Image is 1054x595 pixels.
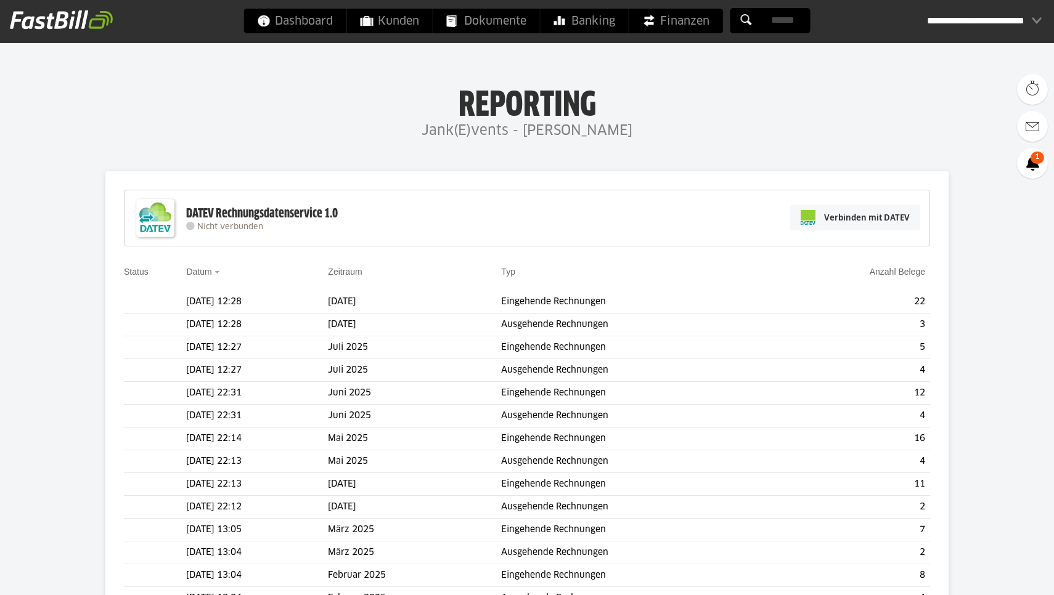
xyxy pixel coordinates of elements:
a: Typ [501,267,515,277]
span: Banking [554,9,615,33]
td: Ausgehende Rechnungen [501,450,775,473]
td: [DATE] 22:13 [186,473,328,496]
a: Zeitraum [328,267,362,277]
td: Eingehende Rechnungen [501,427,775,450]
span: Verbinden mit DATEV [824,211,910,224]
a: Anzahl Belege [870,267,925,277]
td: [DATE] 12:28 [186,314,328,336]
td: Eingehende Rechnungen [501,473,775,496]
td: Eingehende Rechnungen [501,336,775,359]
td: 22 [775,291,930,314]
td: Ausgehende Rechnungen [501,541,775,564]
td: 8 [775,564,930,587]
td: [DATE] 22:13 [186,450,328,473]
td: 4 [775,450,930,473]
a: Banking [541,9,629,33]
td: Ausgehende Rechnungen [501,359,775,382]
span: 1 [1031,152,1044,164]
td: [DATE] 12:27 [186,336,328,359]
img: pi-datev-logo-farbig-24.svg [801,210,815,225]
td: [DATE] 13:05 [186,519,328,541]
td: [DATE] 22:12 [186,496,328,519]
a: Dashboard [244,9,346,33]
img: DATEV-Datenservice Logo [131,193,180,243]
iframe: Öffnet ein Widget, in dem Sie weitere Informationen finden [958,558,1042,589]
td: März 2025 [328,541,501,564]
td: [DATE] 22:31 [186,382,328,405]
td: Eingehende Rechnungen [501,291,775,314]
td: Eingehende Rechnungen [501,382,775,405]
td: Mai 2025 [328,427,501,450]
td: [DATE] 13:04 [186,564,328,587]
td: [DATE] 12:27 [186,359,328,382]
td: [DATE] [328,473,501,496]
td: Juni 2025 [328,405,501,427]
img: fastbill_logo_white.png [10,10,113,30]
td: [DATE] 22:31 [186,405,328,427]
td: [DATE] 12:28 [186,291,328,314]
a: Verbinden mit DATEV [790,204,920,230]
td: Februar 2025 [328,564,501,587]
td: Juni 2025 [328,382,501,405]
a: 1 [1017,148,1048,179]
span: Dashboard [258,9,333,33]
td: [DATE] [328,314,501,336]
a: Datum [186,267,211,277]
span: Finanzen [643,9,709,33]
td: Juli 2025 [328,336,501,359]
td: 16 [775,427,930,450]
td: 11 [775,473,930,496]
td: Eingehende Rechnungen [501,519,775,541]
td: [DATE] 13:04 [186,541,328,564]
td: [DATE] 22:14 [186,427,328,450]
td: 2 [775,541,930,564]
td: Ausgehende Rechnungen [501,405,775,427]
h1: Reporting [123,87,931,119]
td: 4 [775,405,930,427]
td: [DATE] [328,496,501,519]
td: 7 [775,519,930,541]
td: Eingehende Rechnungen [501,564,775,587]
td: [DATE] [328,291,501,314]
a: Finanzen [629,9,723,33]
a: Dokumente [433,9,540,33]
td: Juli 2025 [328,359,501,382]
td: März 2025 [328,519,501,541]
a: Kunden [347,9,433,33]
td: 12 [775,382,930,405]
td: 3 [775,314,930,336]
div: DATEV Rechnungsdatenservice 1.0 [186,206,338,222]
td: 2 [775,496,930,519]
td: Ausgehende Rechnungen [501,314,775,336]
a: Status [124,267,149,277]
span: Dokumente [447,9,526,33]
span: Kunden [361,9,419,33]
span: Nicht verbunden [197,223,263,231]
td: 5 [775,336,930,359]
td: Mai 2025 [328,450,501,473]
img: sort_desc.gif [214,271,223,273]
td: Ausgehende Rechnungen [501,496,775,519]
td: 4 [775,359,930,382]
